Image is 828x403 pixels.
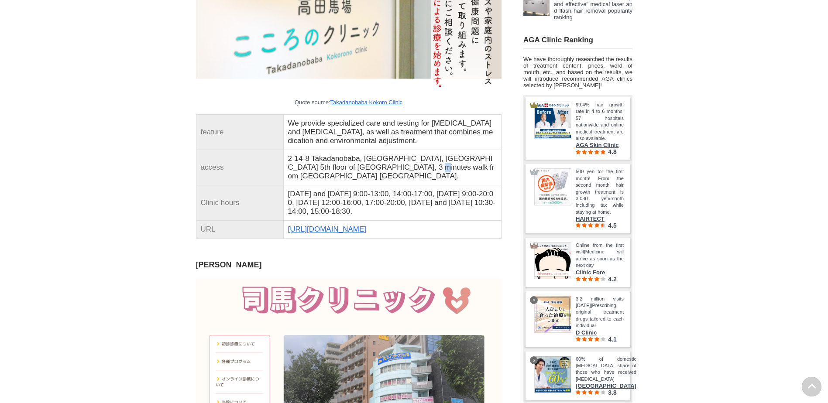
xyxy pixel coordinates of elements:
[534,242,624,283] a: Clinic Fore Online from the first visit|Medicine will arrive as soon as the next day Clinic Fore 4.2
[576,168,624,215] span: 500 yen for the first month! From the second month, hair growth treatment is 3,080 yen/month incl...
[576,215,624,222] span: HAIRTECT
[283,185,501,221] td: [DATE] and [DATE] 9:00-13:00, 14:00-17:00, [DATE] 9:00-20:00, [DATE] 12:00-16:00, 17:00-20:00, [D...
[535,169,571,205] img: HAIRTECT pursues the lowest price in Japan. It was 3,080 yen.
[608,389,616,396] span: 3.8
[330,99,403,106] a: Takadanobaba Kokoro Clinic
[608,222,616,229] span: 4.5
[535,102,571,138] img: AGA Skin Clinic
[608,336,616,343] span: 4.1
[576,142,624,148] span: AGA Skin Clinic
[534,356,624,396] a: Island Tower Clinic 60% of domestic [MEDICAL_DATA] share of those who have received [MEDICAL_DATA...
[576,383,636,389] span: [GEOGRAPHIC_DATA]
[283,150,501,185] td: 2-14-8 Takadanobaba, [GEOGRAPHIC_DATA], [GEOGRAPHIC_DATA] 5th floor of [GEOGRAPHIC_DATA], 3 minut...
[196,150,283,185] td: access
[288,225,366,233] a: [URL][DOMAIN_NAME]
[196,260,262,269] strong: [PERSON_NAME]
[196,99,502,106] figcaption: Quote source:
[608,276,616,283] span: 4.2
[576,102,624,142] span: 99.4% hair growth rate in 4 to 6 months! 57 hospitals nationwide and online medical treatment are...
[802,377,821,396] img: PAGE UP
[576,329,624,336] span: D Clinic
[534,296,624,343] a: D Clinic 3.2 million visits [DATE]|Prescribing original treatment drugs tailored to each individu...
[283,115,501,150] td: We provide specialized care and testing for [MEDICAL_DATA] and [MEDICAL_DATA], as well as treatme...
[576,269,624,276] span: Clinic Fore
[535,356,571,393] img: Island Tower Clinic
[608,148,616,155] span: 4.8
[523,36,632,44] h3: AGA Clinic Ranking
[534,102,624,155] a: AGA Skin Clinic 99.4% hair growth rate in 4 to 6 months! 57 hospitals nationwide and online medic...
[196,115,283,150] td: feature
[576,296,624,329] span: 3.2 million visits [DATE]|Prescribing original treatment drugs tailored to each individual
[196,185,283,221] td: Clinic hours
[576,242,624,269] span: Online from the first visit|Medicine will arrive as soon as the next day
[523,56,632,89] div: We have thoroughly researched the results of treatment content, prices, word of mouth, etc., and ...
[196,221,283,239] td: URL
[576,356,636,383] span: 60% of domestic [MEDICAL_DATA] share of those who have received [MEDICAL_DATA]
[535,242,571,279] img: Clinic Fore
[534,168,624,229] a: HAIRTECT pursues the lowest price in Japan. It was 3,080 yen. 500 yen for the first month! From t...
[535,296,571,332] img: D Clinic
